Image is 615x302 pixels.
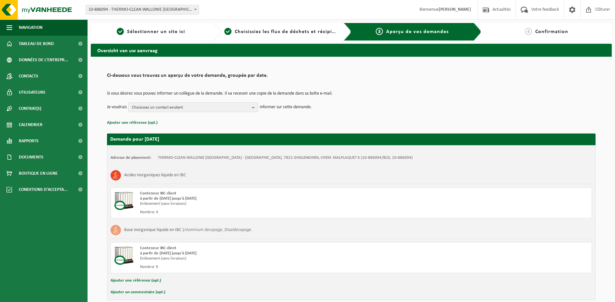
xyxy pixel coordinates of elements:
div: Enlèvement (sans livraison) [140,201,377,206]
span: Rapports [19,133,39,149]
span: Tableau de bord [19,36,54,52]
span: Conditions d'accepta... [19,181,68,198]
strong: à partir de [DATE] jusqu'à [DATE] [140,251,196,255]
span: Aperçu de vos demandes [386,29,449,34]
span: Conteneur IBC client [140,191,176,195]
h2: Ci-dessous vous trouvez un aperçu de votre demande, groupée par date. [107,73,596,82]
span: Navigation [19,19,42,36]
span: Confirmation [535,29,568,34]
button: Ajouter un commentaire (opt.) [111,288,165,296]
span: 10-886094 - THERMO-CLEAN WALLONIE FRANCE - NORD - GHISLENGHIEN [86,5,199,14]
span: Conteneur IBC client [140,246,176,250]
p: Je voudrais [107,102,127,112]
button: Choisissez un contact existant [128,102,258,112]
span: Contacts [19,68,38,84]
h3: Acides inorganiques liquide en IBC [124,170,186,180]
i: Aluminium decapage, Staaldecapage. [184,227,252,232]
img: PB-IC-CU.png [114,191,134,210]
span: Boutique en ligne [19,165,58,181]
span: 2 [224,28,231,35]
button: Ajouter une référence (opt.) [107,119,158,127]
strong: à partir de [DATE] jusqu'à [DATE] [140,196,196,201]
img: PB-IC-CU.png [114,246,134,265]
strong: Adresse de placement: [111,156,151,160]
span: 4 [525,28,532,35]
span: Calendrier [19,117,42,133]
span: Documents [19,149,43,165]
span: Utilisateurs [19,84,45,100]
span: Sélectionner un site ici [127,29,185,34]
span: 3 [376,28,383,35]
td: THERMO-CLEAN WALLONIE [GEOGRAPHIC_DATA] - [GEOGRAPHIC_DATA], 7822 GHISLENGHIEN, CHEM. MALPLAQUET ... [158,155,413,160]
span: Données de l'entrepr... [19,52,68,68]
a: 1Sélectionner un site ici [94,28,208,36]
p: informer sur cette demande. [260,102,312,112]
a: 2Choisissiez les flux de déchets et récipients [224,28,338,36]
div: Nombre: 9 [140,264,377,270]
span: Choisissiez les flux de déchets et récipients [235,29,343,34]
span: Contrat(s) [19,100,41,117]
h2: Overzicht van uw aanvraag [91,44,612,56]
span: Choisissez un contact existant [132,103,249,112]
button: Ajouter une référence (opt.) [111,276,161,285]
div: Enlèvement (sans livraison) [140,256,377,261]
strong: Demande pour [DATE] [110,137,159,142]
p: Si vous désirez vous pouvez informer un collègue de la demande. Il va recevoir une copie de la de... [107,91,596,96]
strong: [PERSON_NAME] [439,7,471,12]
span: 10-886094 - THERMO-CLEAN WALLONIE FRANCE - NORD - GHISLENGHIEN [86,5,199,15]
div: Nombre: 4 [140,210,377,215]
h3: Base inorganique liquide en IBC | [124,225,252,235]
span: 1 [117,28,124,35]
